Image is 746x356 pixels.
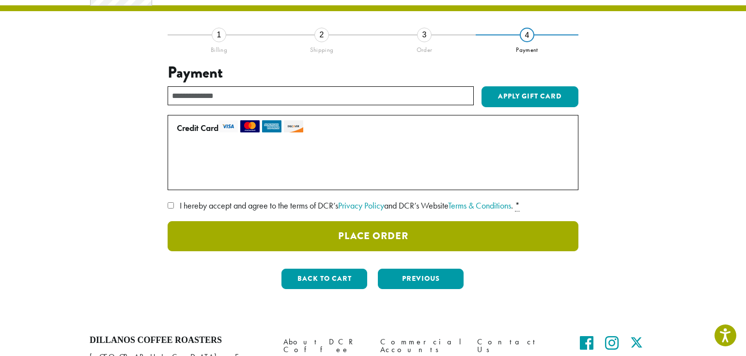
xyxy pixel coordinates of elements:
div: Order [373,42,476,54]
div: 4 [520,28,534,42]
div: Billing [168,42,270,54]
a: Contact Us [477,335,559,356]
div: 1 [212,28,226,42]
button: Previous [378,269,464,289]
img: visa [218,120,238,132]
button: Place Order [168,221,578,251]
input: I hereby accept and agree to the terms of DCR’sPrivacy Policyand DCR’s WebsiteTerms & Conditions. * [168,202,174,209]
div: 3 [417,28,432,42]
a: About DCR Coffee [283,335,366,356]
button: Back to cart [281,269,367,289]
a: Privacy Policy [338,200,384,211]
abbr: required [515,200,520,211]
img: amex [262,120,281,132]
button: Apply Gift Card [482,86,578,108]
div: Payment [476,42,578,54]
a: Commercial Accounts [380,335,463,356]
h4: Dillanos Coffee Roasters [90,335,269,346]
div: 2 [314,28,329,42]
h3: Payment [168,64,578,82]
div: Shipping [270,42,373,54]
span: I hereby accept and agree to the terms of DCR’s and DCR’s Website . [180,200,513,211]
label: Credit Card [177,120,565,136]
img: mastercard [240,120,260,132]
img: discover [284,120,303,132]
a: Terms & Conditions [448,200,511,211]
